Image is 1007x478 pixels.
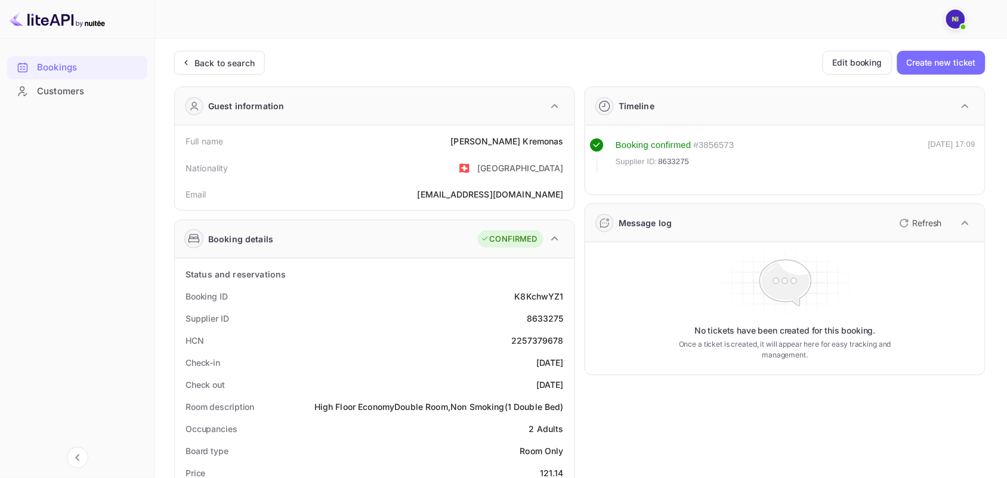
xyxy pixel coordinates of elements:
[7,80,147,103] div: Customers
[694,138,734,152] div: # 3856573
[536,356,564,369] div: [DATE]
[515,290,564,303] div: K8KchwYZ1
[946,10,965,29] img: N Ibadah
[314,400,564,413] div: High Floor EconomyDouble Room,Non Smoking(1 Double Bed)
[527,312,564,325] div: 8633275
[186,334,204,347] div: HCN
[186,378,225,391] div: Check out
[619,217,672,229] div: Message log
[536,378,564,391] div: [DATE]
[194,57,255,69] div: Back to search
[694,325,876,337] p: No tickets have been created for this booking.
[37,85,141,98] div: Customers
[619,100,654,112] div: Timeline
[913,217,942,229] p: Refresh
[186,162,228,174] div: Nationality
[616,138,691,152] div: Booking confirmed
[659,156,690,168] span: 8633275
[897,51,986,75] button: Create new ticket
[451,135,564,147] div: [PERSON_NAME] Kremonas
[7,56,147,79] div: Bookings
[186,135,223,147] div: Full name
[186,356,220,369] div: Check-in
[7,56,147,78] a: Bookings
[186,423,237,435] div: Occupancies
[208,233,273,245] div: Booking details
[678,339,892,360] p: Once a ticket is created, it will appear here for easy tracking and management.
[186,445,228,457] div: Board type
[186,312,229,325] div: Supplier ID
[512,334,564,347] div: 2257379678
[520,445,564,457] div: Room Only
[37,61,141,75] div: Bookings
[616,156,657,168] span: Supplier ID:
[186,188,206,201] div: Email
[477,162,564,174] div: [GEOGRAPHIC_DATA]
[186,290,228,303] div: Booking ID
[481,233,538,245] div: CONFIRMED
[7,80,147,102] a: Customers
[928,138,975,173] div: [DATE] 17:09
[10,10,105,29] img: LiteAPI logo
[186,400,254,413] div: Room description
[418,188,564,201] div: [EMAIL_ADDRESS][DOMAIN_NAME]
[529,423,564,435] div: 2 Adults
[208,100,285,112] div: Guest information
[892,214,947,233] button: Refresh
[67,447,88,468] button: Collapse navigation
[186,268,286,280] div: Status and reservations
[823,51,892,75] button: Edit booking
[458,157,471,178] span: United States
